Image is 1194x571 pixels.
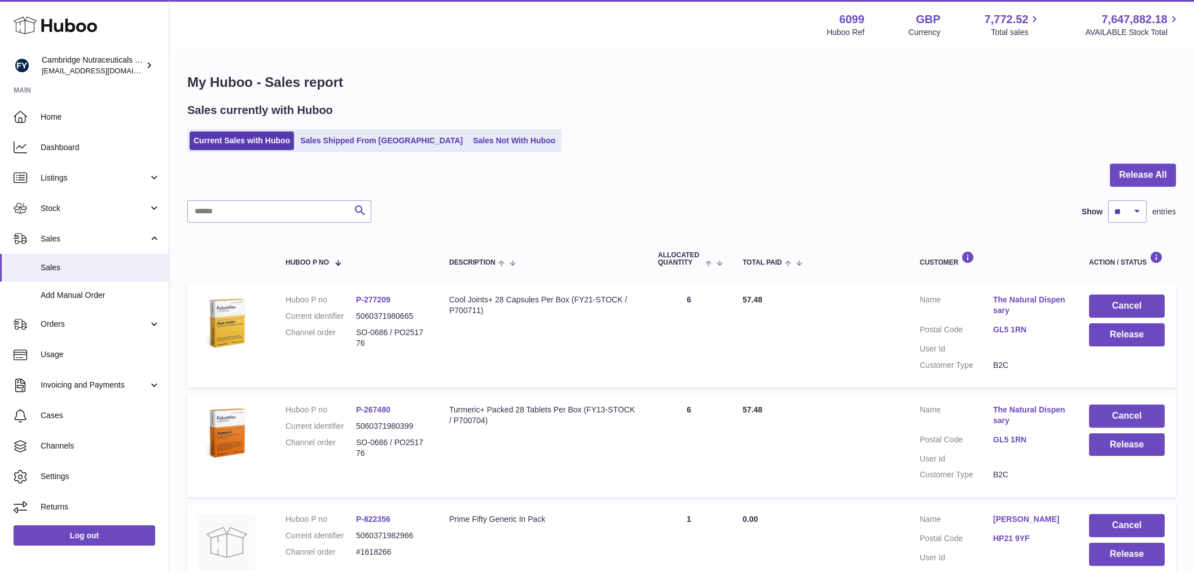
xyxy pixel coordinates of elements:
dd: 5060371980665 [356,311,427,322]
span: 7,772.52 [985,12,1029,27]
dd: B2C [993,360,1066,371]
dt: User Id [920,454,993,464]
div: Action / Status [1089,251,1165,266]
dt: User Id [920,344,993,354]
a: P-822356 [356,515,390,524]
span: ALLOCATED Quantity [658,252,703,266]
span: [EMAIL_ADDRESS][DOMAIN_NAME] [42,66,166,75]
span: 57.48 [743,405,762,414]
a: Sales Shipped From [GEOGRAPHIC_DATA] [296,131,467,150]
img: 60991619191258.png [199,295,255,351]
span: Add Manual Order [41,290,160,301]
span: Sales [41,234,148,244]
a: [PERSON_NAME] [993,514,1066,525]
span: Cases [41,410,160,421]
span: Invoicing and Payments [41,380,148,390]
dd: SO-0686 / PO251776 [356,327,427,349]
dt: Huboo P no [286,405,356,415]
button: Release [1089,433,1165,456]
label: Show [1082,207,1103,217]
button: Cancel [1089,405,1165,428]
a: 7,647,882.18 AVAILABLE Stock Total [1085,12,1180,38]
dd: SO-0686 / PO251776 [356,437,427,459]
img: 60991619191506.png [199,405,255,461]
span: Home [41,112,160,122]
button: Release [1089,323,1165,346]
div: Currency [908,27,941,38]
dt: User Id [920,552,993,563]
button: Cancel [1089,295,1165,318]
dt: Name [920,514,993,528]
dt: Customer Type [920,360,993,371]
div: Turmeric+ Packed 28 Tablets Per Box (FY13-STOCK / P700704) [449,405,635,426]
span: entries [1152,207,1176,217]
dt: Channel order [286,437,356,459]
div: Prime Fifty Generic In Pack [449,514,635,525]
h2: Sales currently with Huboo [187,103,333,118]
dt: Channel order [286,547,356,557]
dt: Current identifier [286,311,356,322]
a: The Natural Dispensary [993,295,1066,316]
dt: Postal Code [920,434,993,448]
dt: Name [920,405,993,429]
span: 57.48 [743,295,762,304]
a: Log out [14,525,155,546]
span: Usage [41,349,160,360]
dd: B2C [993,469,1066,480]
dt: Customer Type [920,469,993,480]
div: Customer [920,251,1066,266]
div: Cambridge Nutraceuticals Ltd [42,55,143,76]
span: Dashboard [41,142,160,153]
strong: 6099 [839,12,864,27]
img: no-photo.jpg [199,514,255,570]
span: Total sales [991,27,1041,38]
td: 6 [647,283,731,387]
dt: Channel order [286,327,356,349]
dt: Current identifier [286,530,356,541]
span: Settings [41,471,160,482]
button: Cancel [1089,514,1165,537]
dt: Postal Code [920,533,993,547]
dt: Current identifier [286,421,356,432]
button: Release All [1110,164,1176,187]
strong: GBP [916,12,940,27]
span: AVAILABLE Stock Total [1085,27,1180,38]
a: P-277209 [356,295,390,304]
div: Cool Joints+ 28 Capsules Per Box (FY21-STOCK / P700711) [449,295,635,316]
span: Stock [41,203,148,214]
span: Returns [41,502,160,512]
a: HP21 9YF [993,533,1066,544]
h1: My Huboo - Sales report [187,73,1176,91]
span: Orders [41,319,148,330]
a: The Natural Dispensary [993,405,1066,426]
dt: Postal Code [920,324,993,338]
dt: Huboo P no [286,514,356,525]
span: Channels [41,441,160,451]
span: 0.00 [743,515,758,524]
span: 7,647,882.18 [1101,12,1167,27]
a: P-267480 [356,405,390,414]
dd: 5060371980399 [356,421,427,432]
span: Total paid [743,259,782,266]
dt: Name [920,295,993,319]
a: 7,772.52 Total sales [985,12,1042,38]
dd: 5060371982966 [356,530,427,541]
td: 6 [647,393,731,497]
dt: Huboo P no [286,295,356,305]
a: GL5 1RN [993,324,1066,335]
span: Huboo P no [286,259,329,266]
button: Release [1089,543,1165,566]
a: GL5 1RN [993,434,1066,445]
dd: #1618266 [356,547,427,557]
div: Huboo Ref [827,27,864,38]
a: Sales Not With Huboo [469,131,559,150]
span: Sales [41,262,160,273]
a: Current Sales with Huboo [190,131,294,150]
span: Listings [41,173,148,183]
img: huboo@camnutra.com [14,57,30,74]
span: Description [449,259,495,266]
